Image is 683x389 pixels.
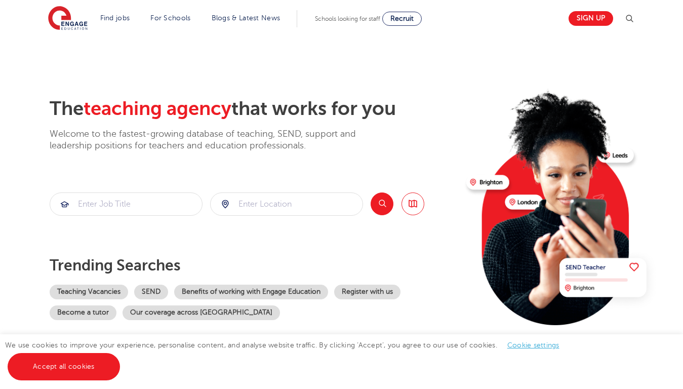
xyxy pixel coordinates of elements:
a: Recruit [382,12,422,26]
input: Submit [211,193,363,215]
a: Blogs & Latest News [212,14,280,22]
a: Register with us [334,285,400,299]
a: Cookie settings [507,341,559,349]
img: Engage Education [48,6,88,31]
input: Submit [50,193,202,215]
div: Submit [210,192,363,216]
h2: The that works for you [50,97,458,121]
a: Sign up [569,11,613,26]
a: Our coverage across [GEOGRAPHIC_DATA] [123,305,280,320]
span: We use cookies to improve your experience, personalise content, and analyse website traffic. By c... [5,341,570,370]
a: Accept all cookies [8,353,120,380]
span: Schools looking for staff [315,15,380,22]
p: Welcome to the fastest-growing database of teaching, SEND, support and leadership positions for t... [50,128,384,152]
a: Teaching Vacancies [50,285,128,299]
span: Recruit [390,15,414,22]
a: Become a tutor [50,305,116,320]
a: SEND [134,285,168,299]
a: For Schools [150,14,190,22]
a: Find jobs [100,14,130,22]
p: Trending searches [50,256,458,275]
span: teaching agency [84,98,231,120]
button: Search [371,192,393,215]
a: Benefits of working with Engage Education [174,285,328,299]
div: Submit [50,192,203,216]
